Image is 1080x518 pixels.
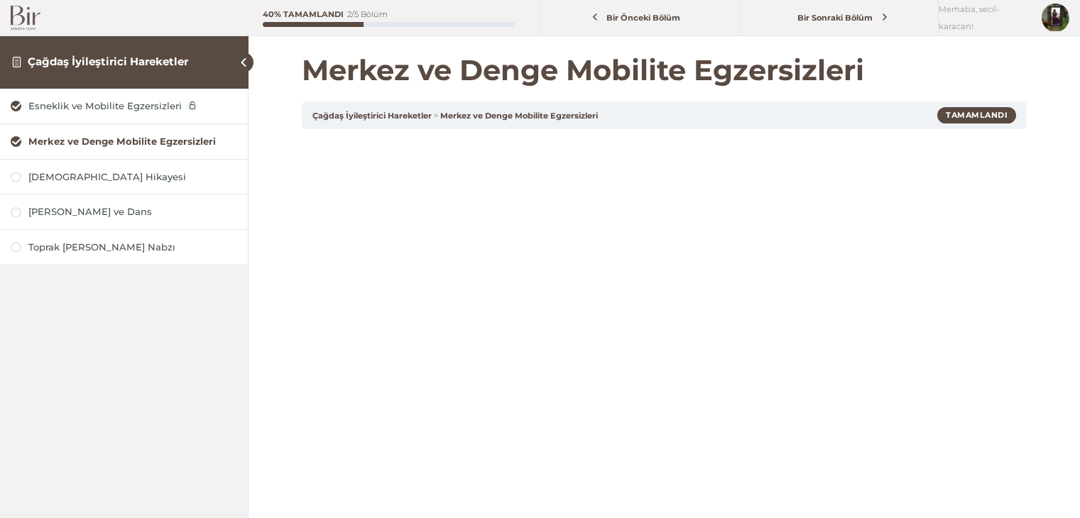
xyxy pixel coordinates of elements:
[11,6,40,31] img: Bir Logo
[11,135,237,148] a: Merkez ve Denge Mobilite Egzersizleri
[263,11,344,18] div: 40% Tamamlandı
[939,1,1031,35] span: Merhaba, secil-karacan!
[790,13,881,23] span: Bir Sonraki Bölüm
[440,111,598,121] a: Merkez ve Denge Mobilite Egzersizleri
[11,241,237,254] a: Toprak [PERSON_NAME] Nabzı
[312,111,432,121] a: Çağdaş İyileştirici Hareketler
[1042,4,1069,31] img: inbound5720259253010107926.jpg
[743,5,935,31] a: Bir Sonraki Bölüm
[599,13,689,23] span: Bir Önceki Bölüm
[544,5,736,31] a: Bir Önceki Bölüm
[11,205,237,219] a: [PERSON_NAME] ve Dans
[11,170,237,184] a: [DEMOGRAPHIC_DATA] Hikayesi
[11,99,237,113] a: Esneklik ve Mobilite Egzersizleri
[937,107,1016,123] div: Tamamlandı
[28,135,237,148] div: Merkez ve Denge Mobilite Egzersizleri
[347,11,388,18] div: 2/5 Bölüm
[28,55,188,68] a: Çağdaş İyileştirici Hareketler
[28,170,237,184] div: [DEMOGRAPHIC_DATA] Hikayesi
[28,241,237,254] div: Toprak [PERSON_NAME] Nabzı
[302,53,1027,87] h1: Merkez ve Denge Mobilite Egzersizleri
[28,99,237,113] div: Esneklik ve Mobilite Egzersizleri
[28,205,237,219] div: [PERSON_NAME] ve Dans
